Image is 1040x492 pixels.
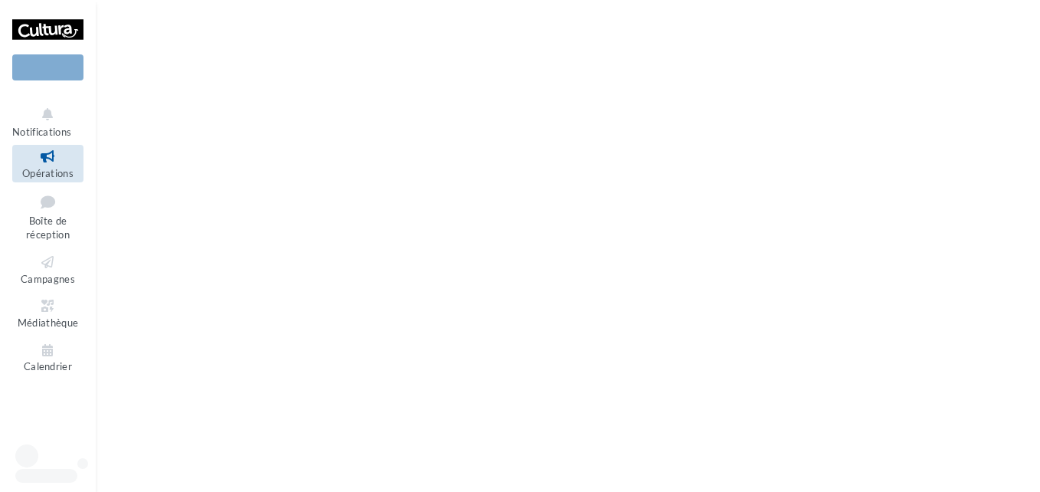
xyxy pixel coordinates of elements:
a: Médiathèque [12,294,83,332]
a: Calendrier [12,339,83,376]
a: Opérations [12,145,83,182]
a: Campagnes [12,251,83,288]
span: Boîte de réception [26,215,70,241]
span: Médiathèque [18,317,79,329]
span: Calendrier [24,361,72,373]
div: Nouvelle campagne [12,54,83,80]
span: Opérations [22,167,74,179]
span: Notifications [12,126,71,138]
a: Boîte de réception [12,189,83,244]
span: Campagnes [21,273,75,285]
